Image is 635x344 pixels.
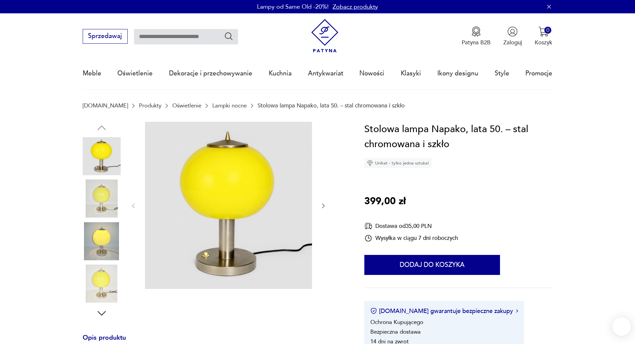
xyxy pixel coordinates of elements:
[308,19,342,53] img: Patyna - sklep z meblami i dekoracjami vintage
[83,180,121,218] img: Zdjęcie produktu Stolowa lampa Napako, lata 50. – stal chromowana i szkło
[83,29,128,44] button: Sprzedawaj
[364,194,406,209] p: 399,00 zł
[525,58,552,89] a: Promocje
[462,39,491,46] p: Patyna B2B
[612,317,631,336] iframe: Smartsupp widget button
[462,26,491,46] a: Ikona medaluPatyna B2B
[471,26,481,37] img: Ikona medalu
[83,34,128,39] a: Sprzedawaj
[224,31,234,41] button: Szukaj
[169,58,252,89] a: Dekoracje i przechowywanie
[507,26,518,37] img: Ikonka użytkownika
[172,102,201,109] a: Oświetlenie
[139,102,161,109] a: Produkty
[437,58,478,89] a: Ikony designu
[83,137,121,175] img: Zdjęcie produktu Stolowa lampa Napako, lata 50. – stal chromowana i szkło
[503,39,522,46] p: Zaloguj
[364,222,372,230] img: Ikona dostawy
[364,222,458,230] div: Dostawa od 35,00 PLN
[370,328,421,336] li: Bezpieczna dostawa
[257,3,329,11] p: Lampy od Same Old -20%!
[83,222,121,260] img: Zdjęcie produktu Stolowa lampa Napako, lata 50. – stal chromowana i szkło
[258,102,405,109] p: Stolowa lampa Napako, lata 50. – stal chromowana i szkło
[370,318,423,326] li: Ochrona Kupującego
[145,122,312,289] img: Zdjęcie produktu Stolowa lampa Napako, lata 50. – stal chromowana i szkło
[308,58,343,89] a: Antykwariat
[364,255,500,275] button: Dodaj do koszyka
[495,58,509,89] a: Style
[535,26,552,46] button: 0Koszyk
[401,58,421,89] a: Klasyki
[83,102,128,109] a: [DOMAIN_NAME]
[83,265,121,303] img: Zdjęcie produktu Stolowa lampa Napako, lata 50. – stal chromowana i szkło
[538,26,549,37] img: Ikona koszyka
[367,160,373,166] img: Ikona diamentu
[83,58,101,89] a: Meble
[364,122,552,152] h1: Stolowa lampa Napako, lata 50. – stal chromowana i szkło
[117,58,153,89] a: Oświetlenie
[333,3,378,11] a: Zobacz produkty
[370,308,377,314] img: Ikona certyfikatu
[516,309,518,313] img: Ikona strzałki w prawo
[269,58,292,89] a: Kuchnia
[544,27,551,34] div: 0
[212,102,247,109] a: Lampki nocne
[364,158,432,168] div: Unikat - tylko jedna sztuka!
[503,26,522,46] button: Zaloguj
[535,39,552,46] p: Koszyk
[370,307,518,315] button: [DOMAIN_NAME] gwarantuje bezpieczne zakupy
[364,234,458,242] div: Wysyłka w ciągu 7 dni roboczych
[359,58,384,89] a: Nowości
[462,26,491,46] button: Patyna B2B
